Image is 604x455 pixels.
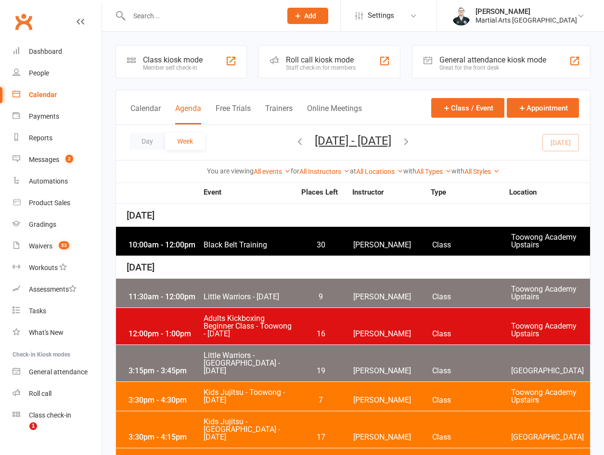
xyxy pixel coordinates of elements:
div: 10:00am - 12:00pm [126,241,203,249]
a: Calendar [13,84,102,106]
span: 17 [296,433,346,441]
strong: at [350,167,356,175]
span: Class [432,330,511,338]
div: Roll call [29,390,51,397]
button: Calendar [130,104,161,124]
span: Black Belt Training [203,241,296,249]
button: Agenda [175,104,201,124]
span: Toowong Academy Upstairs [511,322,590,338]
a: Assessments [13,279,102,300]
div: [DATE] [116,256,590,279]
div: People [29,69,49,77]
strong: Instructor [352,189,431,196]
span: 53 [59,241,69,249]
div: Tasks [29,307,46,315]
span: 2 [65,155,73,163]
span: [PERSON_NAME] [353,293,432,301]
span: Settings [368,5,394,26]
a: People [13,62,102,84]
strong: Location [509,189,588,196]
a: Reports [13,127,102,149]
a: What's New [13,322,102,344]
div: Gradings [29,221,56,228]
span: Little Warriors - [DATE] [203,293,296,301]
a: Tasks [13,300,102,322]
iframe: Intercom live chat [10,422,33,445]
a: All events [254,168,291,175]
span: [PERSON_NAME] [353,433,432,441]
span: Toowong Academy Upstairs [511,285,590,301]
strong: with [451,167,464,175]
span: Add [304,12,316,20]
span: 7 [296,396,346,404]
div: Dashboard [29,48,62,55]
button: Appointment [507,98,579,118]
button: Week [165,133,205,150]
div: Payments [29,112,59,120]
div: 3:30pm - 4:15pm [126,433,203,441]
div: Reports [29,134,52,142]
div: Messages [29,156,59,163]
button: Day [129,133,165,150]
img: thumb_image1644660699.png [451,6,471,25]
div: 12:00pm - 1:00pm [126,330,203,338]
input: Search... [126,9,275,23]
div: Calendar [29,91,57,98]
div: Class check-in [29,411,71,419]
a: All Instructors [299,168,350,175]
div: [DATE] [116,204,590,227]
a: Messages 2 [13,149,102,171]
button: [DATE] - [DATE] [315,134,391,148]
div: 3:30pm - 4:30pm [126,396,203,404]
div: Martial Arts [GEOGRAPHIC_DATA] [475,16,577,25]
div: Roll call kiosk mode [286,55,356,64]
div: Great for the front desk [439,64,546,71]
div: Assessments [29,285,77,293]
span: Class [432,433,511,441]
a: All Types [416,168,451,175]
button: Trainers [265,104,293,124]
span: 19 [296,367,346,375]
a: Dashboard [13,41,102,62]
span: 30 [296,241,346,249]
span: [GEOGRAPHIC_DATA] [511,367,590,375]
a: Clubworx [12,10,36,34]
div: Waivers [29,242,52,250]
strong: Event [203,189,295,196]
a: General attendance kiosk mode [13,361,102,383]
button: Add [287,8,328,24]
span: Little Warriors - [GEOGRAPHIC_DATA] - [DATE] [203,352,296,375]
strong: for [291,167,299,175]
a: Waivers 53 [13,235,102,257]
div: General attendance [29,368,88,376]
a: All Styles [464,168,500,175]
div: What's New [29,329,64,336]
span: Class [432,293,511,301]
div: [PERSON_NAME] [475,7,577,16]
span: [GEOGRAPHIC_DATA] [511,433,590,441]
span: Toowong Academy Upstairs [511,389,590,404]
div: Automations [29,177,68,185]
div: 11:30am - 12:00pm [126,293,203,301]
div: Workouts [29,264,58,271]
span: [PERSON_NAME] [353,367,432,375]
a: Workouts [13,257,102,279]
span: 16 [296,330,346,338]
div: Class kiosk mode [143,55,203,64]
span: [PERSON_NAME] [353,396,432,404]
div: Staff check-in for members [286,64,356,71]
button: Free Trials [216,104,251,124]
a: Payments [13,106,102,127]
a: Product Sales [13,192,102,214]
span: Adults Kickboxing Beginner Class - Toowong - [DATE] [203,315,296,338]
span: 9 [296,293,346,301]
strong: You are viewing [207,167,254,175]
div: Product Sales [29,199,70,207]
strong: Type [431,189,509,196]
span: [PERSON_NAME] [353,241,432,249]
strong: Places Left [295,189,345,196]
div: Member self check-in [143,64,203,71]
span: Toowong Academy Upstairs [511,234,590,249]
strong: with [403,167,416,175]
a: Class kiosk mode [13,405,102,426]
